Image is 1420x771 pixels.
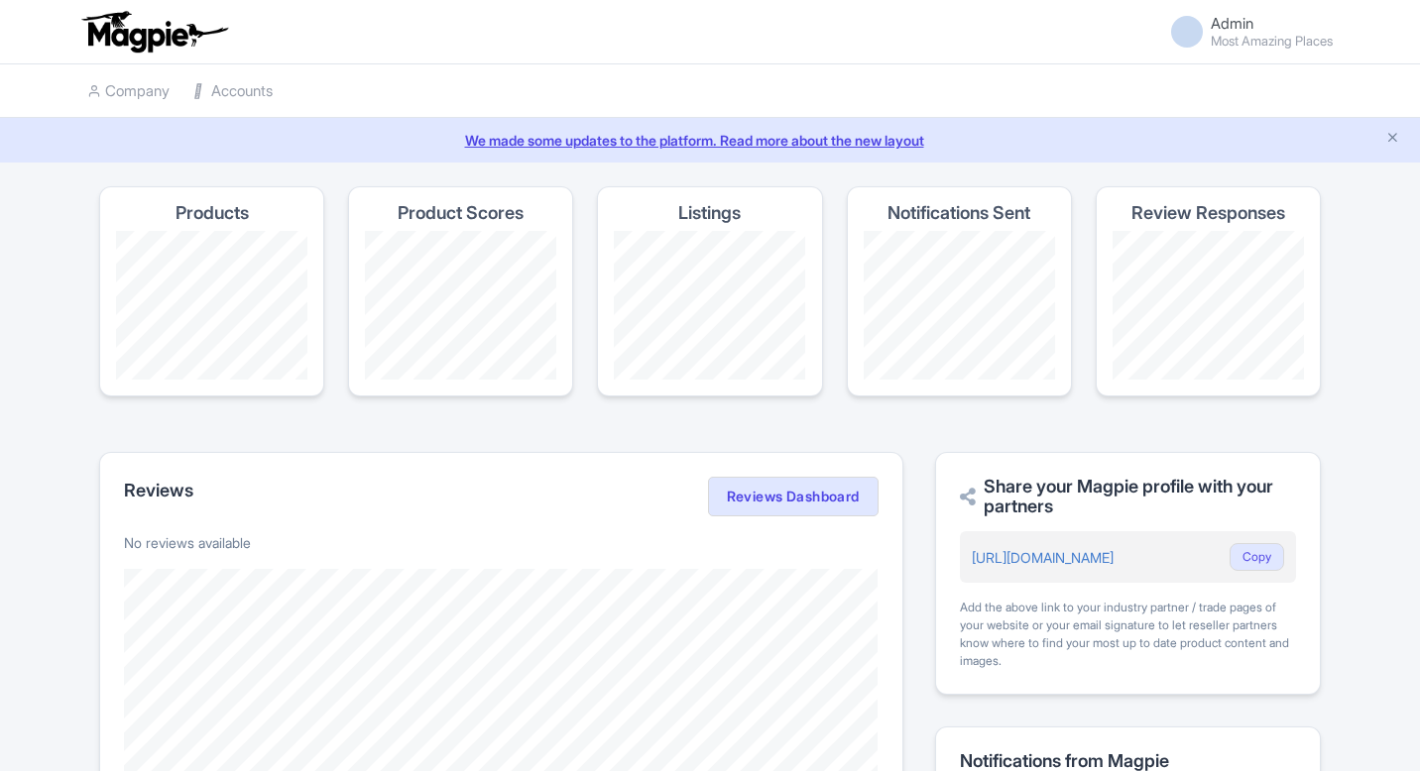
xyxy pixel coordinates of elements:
[1211,14,1253,33] span: Admin
[124,532,879,553] p: No reviews available
[176,203,249,223] h4: Products
[960,599,1296,670] div: Add the above link to your industry partner / trade pages of your website or your email signature...
[972,549,1114,566] a: [URL][DOMAIN_NAME]
[678,203,741,223] h4: Listings
[1131,203,1285,223] h4: Review Responses
[1385,128,1400,151] button: Close announcement
[77,10,231,54] img: logo-ab69f6fb50320c5b225c76a69d11143b.png
[1211,35,1333,48] small: Most Amazing Places
[1159,16,1333,48] a: Admin Most Amazing Places
[960,751,1296,771] h2: Notifications from Magpie
[398,203,524,223] h4: Product Scores
[887,203,1030,223] h4: Notifications Sent
[708,477,879,516] a: Reviews Dashboard
[87,64,170,119] a: Company
[12,130,1408,151] a: We made some updates to the platform. Read more about the new layout
[124,481,193,500] h2: Reviews
[193,64,273,119] a: Accounts
[960,477,1296,516] h2: Share your Magpie profile with your partners
[1230,543,1284,571] button: Copy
